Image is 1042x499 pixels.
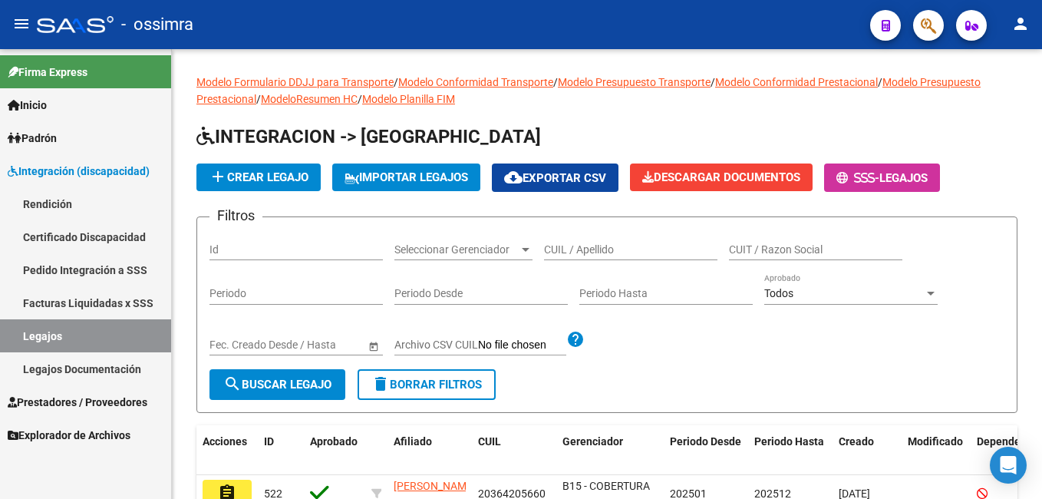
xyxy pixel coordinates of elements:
span: Archivo CSV CUIL [394,339,478,351]
datatable-header-cell: Afiliado [387,425,472,476]
button: Buscar Legajo [209,369,345,400]
span: Buscar Legajo [223,378,331,392]
mat-icon: delete [371,375,390,393]
mat-icon: cloud_download [504,168,523,187]
mat-icon: menu [12,15,31,33]
span: Descargar Documentos [642,170,800,184]
datatable-header-cell: Periodo Desde [664,425,748,476]
button: Borrar Filtros [358,369,496,400]
span: Inicio [8,97,47,114]
span: Aprobado [310,435,358,448]
a: Modelo Conformidad Prestacional [715,76,878,88]
span: - [836,171,879,185]
span: Integración (discapacidad) [8,163,150,180]
a: ModeloResumen HC [261,93,358,105]
input: Archivo CSV CUIL [478,339,566,352]
span: INTEGRACION -> [GEOGRAPHIC_DATA] [196,126,541,147]
button: Descargar Documentos [630,164,813,191]
span: Afiliado [394,435,432,448]
a: Modelo Conformidad Transporte [398,76,553,88]
span: Borrar Filtros [371,378,482,392]
span: Crear Legajo [209,170,308,184]
button: Crear Legajo [196,164,321,191]
span: Exportar CSV [504,171,606,185]
span: Acciones [203,435,247,448]
span: Dependencia [977,435,1041,448]
span: Padrón [8,130,57,147]
span: ID [264,435,274,448]
button: IMPORTAR LEGAJOS [332,164,480,191]
a: Modelo Formulario DDJJ para Transporte [196,76,394,88]
a: Modelo Presupuesto Transporte [558,76,711,88]
datatable-header-cell: Modificado [902,425,971,476]
span: Periodo Desde [670,435,741,448]
span: Explorador de Archivos [8,427,130,444]
span: CUIL [478,435,501,448]
input: Fecha fin [279,339,354,352]
a: Modelo Planilla FIM [362,93,455,105]
span: - ossimra [121,8,193,41]
mat-icon: add [209,167,227,186]
datatable-header-cell: Gerenciador [556,425,664,476]
datatable-header-cell: CUIL [472,425,556,476]
h3: Filtros [209,205,262,226]
span: Todos [764,287,793,299]
span: Creado [839,435,874,448]
span: Prestadores / Proveedores [8,394,147,411]
button: -Legajos [824,164,940,192]
mat-icon: help [566,330,585,349]
datatable-header-cell: ID [258,425,304,476]
span: Legajos [879,171,928,185]
input: Fecha inicio [209,339,265,352]
span: Periodo Hasta [754,435,824,448]
div: Open Intercom Messenger [990,447,1027,484]
button: Open calendar [365,338,381,354]
datatable-header-cell: Aprobado [304,425,365,476]
span: Gerenciador [562,435,623,448]
datatable-header-cell: Acciones [196,425,258,476]
span: Modificado [908,435,963,448]
datatable-header-cell: Creado [833,425,902,476]
datatable-header-cell: Periodo Hasta [748,425,833,476]
mat-icon: person [1011,15,1030,33]
span: IMPORTAR LEGAJOS [345,170,468,184]
span: Firma Express [8,64,87,81]
button: Exportar CSV [492,164,618,192]
span: Seleccionar Gerenciador [394,243,519,256]
mat-icon: search [223,375,242,393]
